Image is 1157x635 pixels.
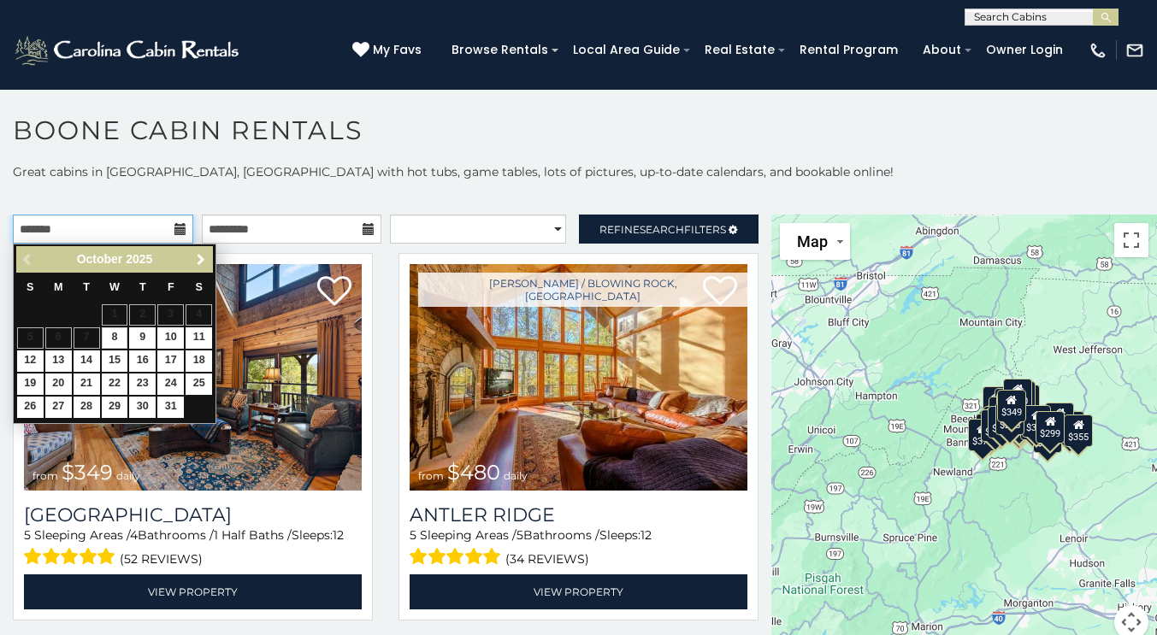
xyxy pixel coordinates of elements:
[418,273,747,307] a: [PERSON_NAME] / Blowing Rock, [GEOGRAPHIC_DATA]
[352,41,426,60] a: My Favs
[1032,420,1061,453] div: $350
[102,350,128,372] a: 15
[24,527,31,543] span: 5
[130,527,138,543] span: 4
[443,37,557,63] a: Browse Rentals
[791,37,906,63] a: Rental Program
[74,373,100,395] a: 21
[109,281,120,293] span: Wednesday
[1125,41,1144,60] img: mail-regular-white.png
[410,574,747,609] a: View Property
[157,373,184,395] a: 24
[410,527,416,543] span: 5
[418,469,444,482] span: from
[32,469,58,482] span: from
[194,253,208,267] span: Next
[333,527,344,543] span: 12
[640,223,684,236] span: Search
[1010,385,1039,417] div: $250
[157,327,184,349] a: 10
[505,548,589,570] span: (34 reviews)
[17,373,44,395] a: 19
[102,373,128,395] a: 22
[564,37,688,63] a: Local Area Guide
[24,503,362,526] a: [GEOGRAPHIC_DATA]
[214,527,292,543] span: 1 Half Baths /
[129,327,156,349] a: 9
[27,281,33,293] span: Sunday
[1089,41,1107,60] img: phone-regular-white.png
[373,41,422,59] span: My Favs
[186,350,212,372] a: 18
[83,281,90,293] span: Tuesday
[129,350,156,372] a: 16
[54,281,63,293] span: Monday
[139,281,146,293] span: Thursday
[45,373,72,395] a: 20
[102,327,128,349] a: 8
[45,397,72,418] a: 27
[599,223,726,236] span: Refine Filters
[1036,411,1065,444] div: $299
[129,397,156,418] a: 30
[186,373,212,395] a: 25
[157,397,184,418] a: 31
[129,373,156,395] a: 23
[410,503,747,526] a: Antler Ridge
[157,350,184,372] a: 17
[116,469,140,482] span: daily
[1006,381,1036,414] div: $255
[74,397,100,418] a: 28
[517,527,523,543] span: 5
[17,397,44,418] a: 26
[1045,403,1074,435] div: $930
[977,37,1071,63] a: Owner Login
[996,390,1025,422] div: $349
[1064,415,1093,447] div: $355
[102,397,128,418] a: 29
[1003,378,1032,410] div: $320
[447,460,500,485] span: $480
[640,527,652,543] span: 12
[797,232,828,250] span: Map
[410,526,747,570] div: Sleeping Areas / Bathrooms / Sleeps:
[982,386,1011,419] div: $635
[196,281,203,293] span: Saturday
[74,350,100,372] a: 14
[77,252,123,266] span: October
[62,460,113,485] span: $349
[967,418,996,450] div: $375
[504,469,528,482] span: daily
[1004,408,1033,440] div: $315
[190,249,211,270] a: Next
[579,215,759,244] a: RefineSearchFilters
[1022,404,1051,437] div: $380
[186,327,212,349] a: 11
[168,281,174,293] span: Friday
[696,37,783,63] a: Real Estate
[1114,223,1148,257] button: Toggle fullscreen view
[24,574,362,609] a: View Property
[317,274,351,310] a: Add to favorites
[17,350,44,372] a: 12
[24,526,362,570] div: Sleeping Areas / Bathrooms / Sleeps:
[780,223,850,260] button: Change map style
[24,503,362,526] h3: Diamond Creek Lodge
[914,37,970,63] a: About
[45,350,72,372] a: 13
[120,548,203,570] span: (52 reviews)
[995,403,1024,435] div: $225
[126,252,152,266] span: 2025
[410,264,747,491] img: Antler Ridge
[410,264,747,491] a: Antler Ridge from $480 daily
[987,406,1016,438] div: $395
[980,409,1009,441] div: $325
[13,33,244,68] img: White-1-2.png
[1005,403,1034,435] div: $395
